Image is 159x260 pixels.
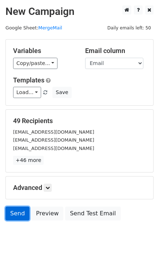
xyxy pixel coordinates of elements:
h5: 49 Recipients [13,117,146,125]
a: Send [5,207,29,220]
h5: Email column [85,47,146,55]
span: Daily emails left: 50 [105,24,154,32]
small: Google Sheet: [5,25,62,31]
a: Daily emails left: 50 [105,25,154,31]
a: MergeMail [38,25,62,31]
a: Send Test Email [65,207,120,220]
h2: New Campaign [5,5,154,18]
button: Save [52,87,71,98]
small: [EMAIL_ADDRESS][DOMAIN_NAME] [13,137,94,143]
small: [EMAIL_ADDRESS][DOMAIN_NAME] [13,129,94,135]
iframe: Chat Widget [123,225,159,260]
a: Preview [31,207,63,220]
h5: Advanced [13,184,146,192]
a: Copy/paste... [13,58,57,69]
small: [EMAIL_ADDRESS][DOMAIN_NAME] [13,146,94,151]
h5: Variables [13,47,74,55]
a: +46 more [13,156,44,165]
a: Load... [13,87,41,98]
a: Templates [13,76,44,84]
